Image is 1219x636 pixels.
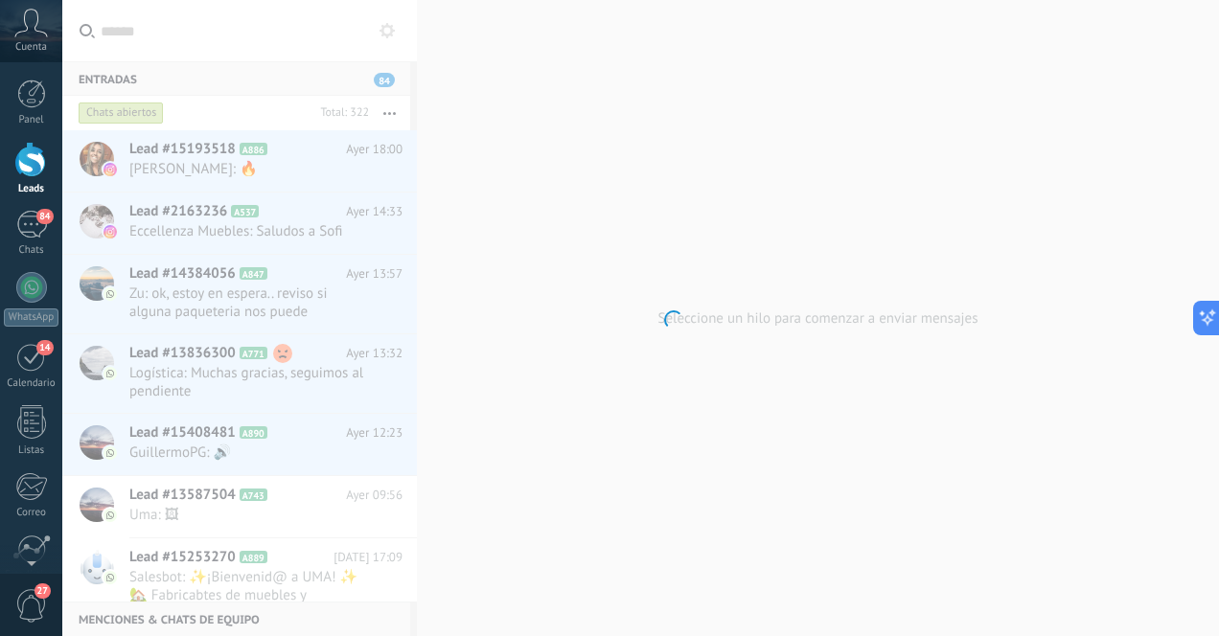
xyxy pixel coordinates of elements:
div: Listas [4,444,59,457]
span: Cuenta [15,41,47,54]
div: Calendario [4,377,59,390]
div: Chats [4,244,59,257]
span: 27 [34,583,51,599]
div: Leads [4,183,59,195]
div: WhatsApp [4,308,58,327]
div: Correo [4,507,59,519]
div: Panel [4,114,59,126]
span: 14 [36,340,53,355]
span: 84 [36,209,53,224]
